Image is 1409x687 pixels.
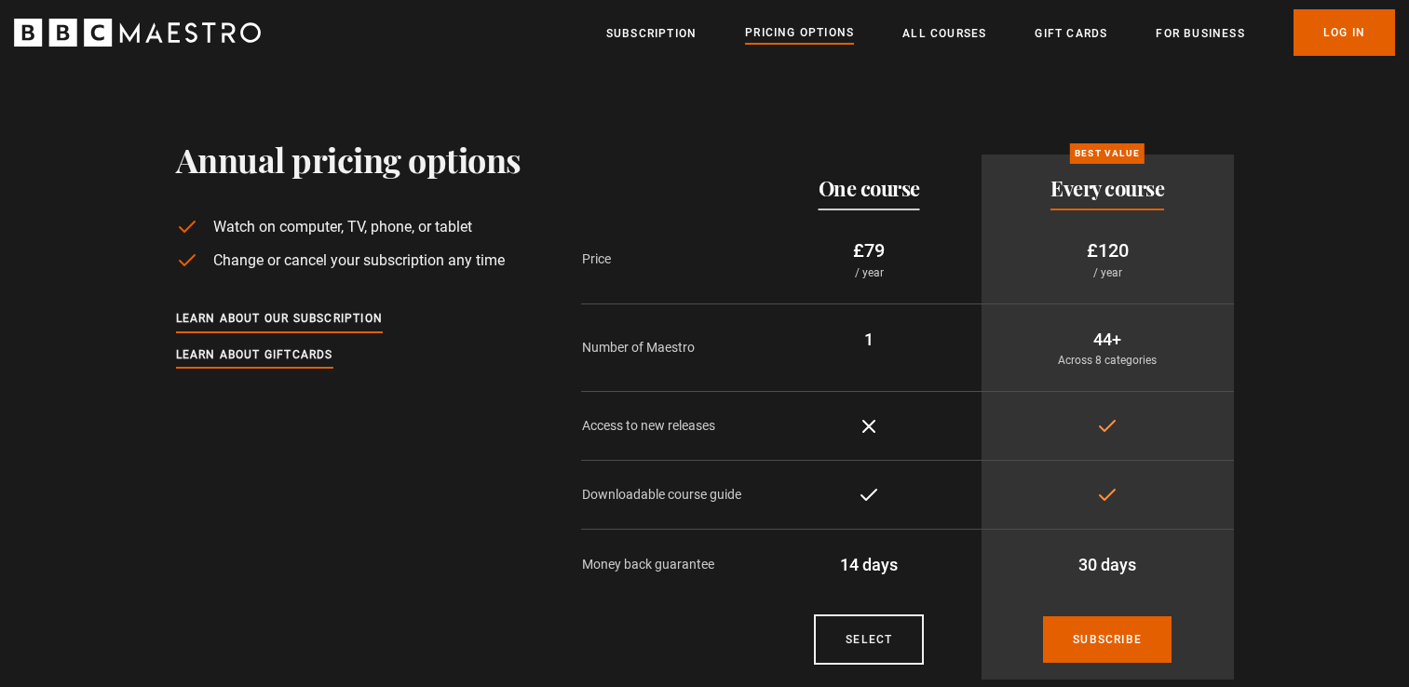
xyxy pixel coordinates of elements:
[606,9,1395,56] nav: Primary
[996,352,1219,369] p: Across 8 categories
[996,264,1219,281] p: / year
[176,216,522,238] li: Watch on computer, TV, phone, or tablet
[814,614,924,665] a: Courses
[772,264,967,281] p: / year
[176,140,522,179] h1: Annual pricing options
[582,338,757,357] p: Number of Maestro
[772,552,967,577] p: 14 days
[176,249,522,272] li: Change or cancel your subscription any time
[1294,9,1395,56] a: Log In
[1035,24,1107,43] a: Gift Cards
[176,345,333,366] a: Learn about giftcards
[1156,24,1244,43] a: For business
[745,23,854,44] a: Pricing Options
[582,416,757,436] p: Access to new releases
[176,309,384,330] a: Learn about our subscription
[772,236,967,264] p: £79
[582,555,757,574] p: Money back guarantee
[1050,177,1164,199] h2: Every course
[772,327,967,352] p: 1
[996,236,1219,264] p: £120
[1043,616,1172,663] a: Subscribe
[819,177,920,199] h2: One course
[582,485,757,505] p: Downloadable course guide
[582,249,757,269] p: Price
[996,552,1219,577] p: 30 days
[996,327,1219,352] p: 44+
[902,24,986,43] a: All Courses
[1070,143,1145,164] p: Best value
[606,24,697,43] a: Subscription
[14,19,261,47] svg: BBC Maestro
